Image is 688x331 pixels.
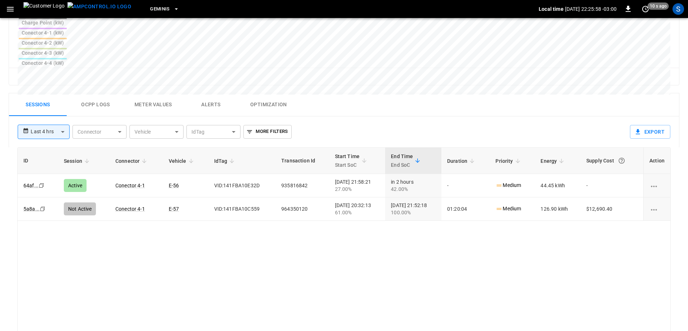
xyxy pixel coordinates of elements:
div: 100.00% [391,209,436,216]
p: Local time [539,5,564,13]
span: Start TimeStart SoC [335,152,369,169]
th: Transaction Id [275,148,329,174]
button: Optimization [240,93,297,116]
div: profile-icon [672,3,684,15]
div: 61.00% [335,209,380,216]
span: 10 s ago [648,3,669,10]
div: Supply Cost [586,154,638,167]
p: End SoC [391,161,413,169]
div: End Time [391,152,413,169]
th: ID [18,148,58,174]
div: charging session options [649,205,665,213]
span: Duration [447,157,477,165]
span: IdTag [214,157,237,165]
span: Vehicle [169,157,196,165]
span: Energy [541,157,566,165]
button: set refresh interval [640,3,651,15]
div: Last 4 hrs [31,125,70,139]
span: Priority [495,157,522,165]
p: [DATE] 22:25:58 -03:00 [565,5,617,13]
img: ampcontrol.io logo [67,2,131,11]
button: Sessions [9,93,67,116]
span: Session [64,157,92,165]
span: End TimeEnd SoC [391,152,422,169]
button: Geminis [147,2,182,16]
span: Connector [115,157,149,165]
button: Meter Values [124,93,182,116]
button: The cost of your charging session based on your supply rates [615,154,628,167]
span: Geminis [150,5,170,13]
div: Start Time [335,152,360,169]
button: Ocpp logs [67,93,124,116]
div: charging session options [649,182,665,189]
button: Export [630,125,670,139]
img: Customer Logo [23,2,65,16]
th: Action [643,148,670,174]
p: Start SoC [335,161,360,169]
button: Alerts [182,93,240,116]
button: More Filters [243,125,291,139]
table: sessions table [18,148,670,221]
